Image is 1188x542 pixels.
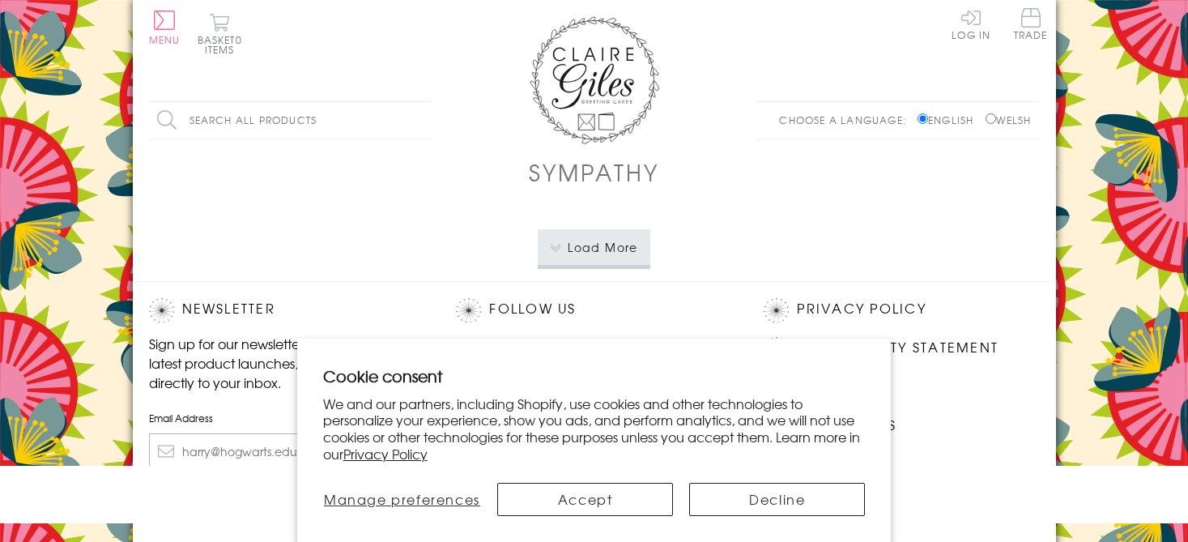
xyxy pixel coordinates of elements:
[456,334,731,392] p: Join us on our social networking profiles for up to the minute news and product releases the mome...
[797,298,926,320] a: Privacy Policy
[324,489,480,509] span: Manage preferences
[149,298,424,322] h2: Newsletter
[538,229,650,265] button: Load More
[986,113,1032,127] label: Welsh
[343,444,428,463] a: Privacy Policy
[149,102,432,139] input: Search all products
[529,156,658,189] h1: Sympathy
[530,16,659,144] img: Claire Giles Greetings Cards
[416,102,432,139] input: Search
[918,113,928,124] input: English
[198,13,242,54] button: Basket0 items
[797,337,999,359] a: Accessibility Statement
[323,365,866,387] h2: Cookie consent
[689,483,865,516] button: Decline
[149,411,424,425] label: Email Address
[497,483,673,516] button: Accept
[456,298,731,322] h2: Follow Us
[323,483,481,516] button: Manage preferences
[986,113,996,124] input: Welsh
[1014,8,1048,40] span: Trade
[1014,8,1048,43] a: Trade
[149,433,424,470] input: harry@hogwarts.edu
[323,395,866,463] p: We and our partners, including Shopify, use cookies and other technologies to personalize your ex...
[205,32,242,57] span: 0 items
[779,113,914,127] p: Choose a language:
[149,11,181,45] button: Menu
[952,8,990,40] a: Log In
[918,113,981,127] label: English
[149,32,181,47] span: Menu
[149,334,424,392] p: Sign up for our newsletter to receive the latest product launches, news and offers directly to yo...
